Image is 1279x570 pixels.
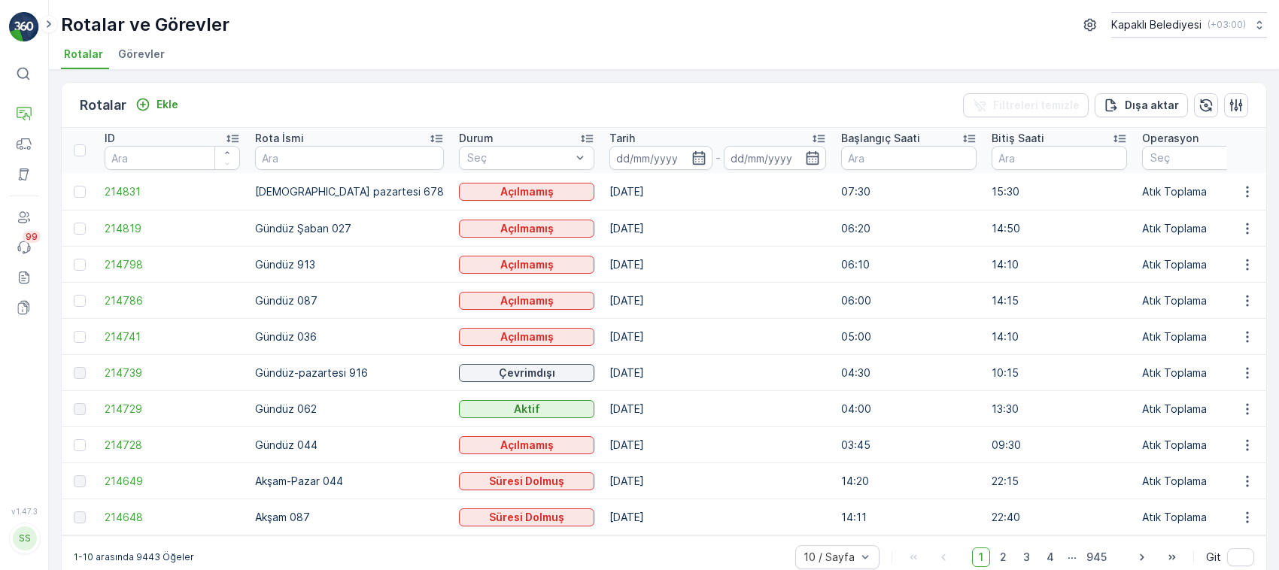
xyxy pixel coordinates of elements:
p: Süresi Dolmuş [489,474,564,489]
td: Akşam-Pazar 044 [248,463,451,499]
p: ⌘B [35,68,50,80]
td: Gündüz 044 [248,427,451,463]
td: [DEMOGRAPHIC_DATA] pazartesi 678 [248,173,451,211]
td: Gündüz 087 [248,283,451,319]
a: 214729 [105,402,240,417]
div: Toggle Row Selected [74,186,86,198]
span: Rotalar [64,47,103,62]
img: logo [9,12,39,42]
div: Toggle Row Selected [74,403,86,415]
a: 214798 [105,257,240,272]
p: Tarih [609,131,635,146]
p: - [715,149,721,167]
button: Süresi Dolmuş [459,508,594,526]
div: SS [13,526,37,550]
p: Açılmamış [500,221,554,236]
td: 04:30 [834,355,984,391]
td: 22:15 [984,463,1135,499]
p: Rotalar ve Görevler [61,13,229,37]
td: 14:50 [984,211,1135,247]
td: 06:10 [834,247,984,283]
div: Toggle Row Selected [74,475,86,487]
td: 13:30 [984,391,1135,427]
p: Durum [459,131,494,146]
td: [DATE] [602,499,834,535]
button: Kapaklı Belediyesi(+03:00) [1111,12,1267,38]
p: Rota İsmi [255,131,304,146]
button: Filtreleri temizle [963,93,1089,117]
span: 214741 [105,329,240,344]
p: Bitiş Saati [992,131,1044,146]
td: 14:15 [984,283,1135,319]
input: dd/mm/yyyy [609,146,712,170]
span: 214728 [105,438,240,453]
p: Süresi Dolmuş [489,510,564,525]
p: Dışa aktar [1125,98,1179,113]
input: Ara [841,146,977,170]
p: Açılmamış [500,293,554,308]
p: Açılmamış [500,257,554,272]
td: 09:30 [984,427,1135,463]
div: Toggle Row Selected [74,259,86,271]
td: Gündüz Şaban 027 [248,211,451,247]
p: 1-10 arasında 9443 Öğeler [74,551,194,563]
td: [DATE] [602,427,834,463]
span: 4 [1040,547,1061,567]
div: Toggle Row Selected [74,331,86,343]
td: 14:11 [834,499,984,535]
p: Kapaklı Belediyesi [1111,17,1202,32]
p: 99 [26,231,38,243]
td: [DATE] [602,391,834,427]
p: Operasyon [1142,131,1198,146]
button: Açılmamış [459,328,594,346]
td: [DATE] [602,355,834,391]
p: ... [1068,547,1077,567]
div: Toggle Row Selected [74,223,86,235]
p: Rotalar [80,95,126,116]
td: [DATE] [602,319,834,355]
p: ID [105,131,115,146]
p: Açılmamış [500,184,554,199]
td: 05:00 [834,319,984,355]
p: Açılmamış [500,438,554,453]
td: Gündüz 913 [248,247,451,283]
span: 214648 [105,510,240,525]
input: Ara [992,146,1127,170]
a: 99 [9,232,39,262]
input: Ara [255,146,444,170]
div: Toggle Row Selected [74,295,86,307]
button: Açılmamış [459,436,594,454]
td: 14:10 [984,319,1135,355]
td: Gündüz 062 [248,391,451,427]
td: 03:45 [834,427,984,463]
span: 3 [1016,547,1037,567]
span: 1 [972,547,990,567]
button: Açılmamış [459,256,594,274]
td: 06:00 [834,283,984,319]
p: Aktif [514,402,540,417]
p: Açılmamış [500,329,554,344]
span: v 1.47.3 [9,507,39,516]
button: Açılmamış [459,183,594,201]
p: [EMAIL_ADDRESS][DOMAIN_NAME] [47,534,126,558]
button: Dışa aktar [1095,93,1188,117]
td: 04:00 [834,391,984,427]
button: SS [9,519,39,558]
a: 214786 [105,293,240,308]
a: 214649 [105,474,240,489]
td: Gündüz 036 [248,319,451,355]
p: Ekle [156,97,178,112]
td: 14:20 [834,463,984,499]
span: Görevler [118,47,165,62]
td: 14:10 [984,247,1135,283]
a: 214819 [105,221,240,236]
td: 06:20 [834,211,984,247]
div: Toggle Row Selected [74,367,86,379]
p: Başlangıç Saati [841,131,920,146]
td: [DATE] [602,463,834,499]
p: Seç [1150,150,1254,165]
td: [DATE] [602,211,834,247]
